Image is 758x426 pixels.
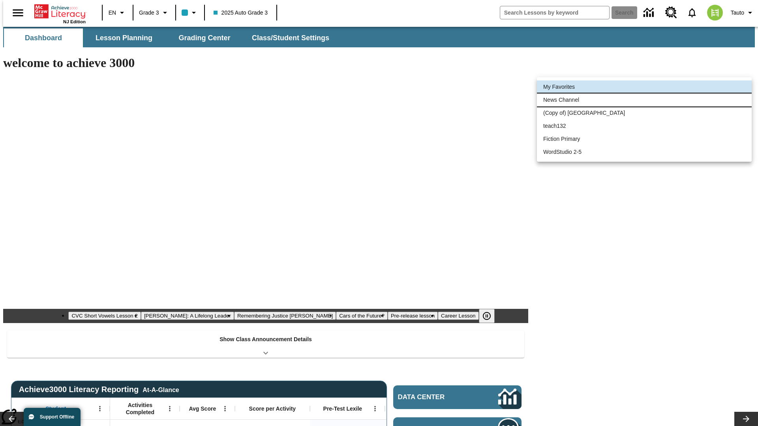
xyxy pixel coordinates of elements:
li: News Channel [537,93,752,106]
li: My Favorites [537,80,752,93]
li: Fiction Primary [537,133,752,146]
li: teach132 [537,120,752,133]
li: WordStudio 2-5 [537,146,752,159]
li: (Copy of) [GEOGRAPHIC_DATA] [537,106,752,120]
